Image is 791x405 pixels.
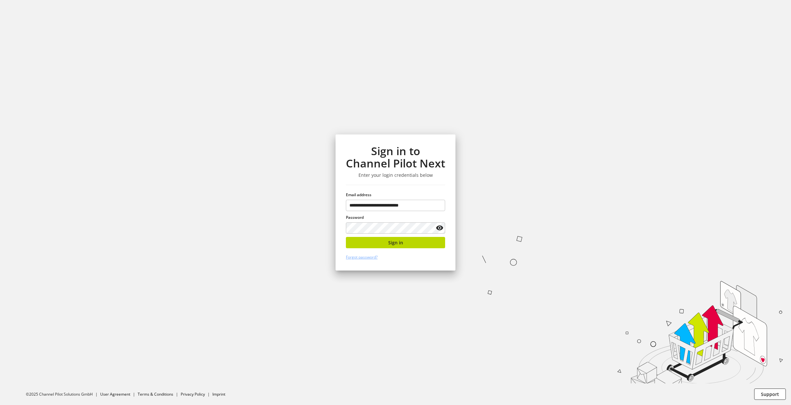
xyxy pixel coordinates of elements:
[181,391,205,397] a: Privacy Policy
[346,192,371,197] span: Email address
[434,201,442,209] keeper-lock: Open Keeper Popup
[346,145,445,170] h1: Sign in to Channel Pilot Next
[346,237,445,248] button: Sign in
[138,391,173,397] a: Terms & Conditions
[346,215,364,220] span: Password
[754,389,786,400] button: Support
[100,391,130,397] a: User Agreement
[26,391,100,397] li: ©2025 Channel Pilot Solutions GmbH
[761,391,779,398] span: Support
[388,239,403,246] span: Sign in
[346,172,445,178] h3: Enter your login credentials below
[346,254,378,260] a: Forgot password?
[212,391,225,397] a: Imprint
